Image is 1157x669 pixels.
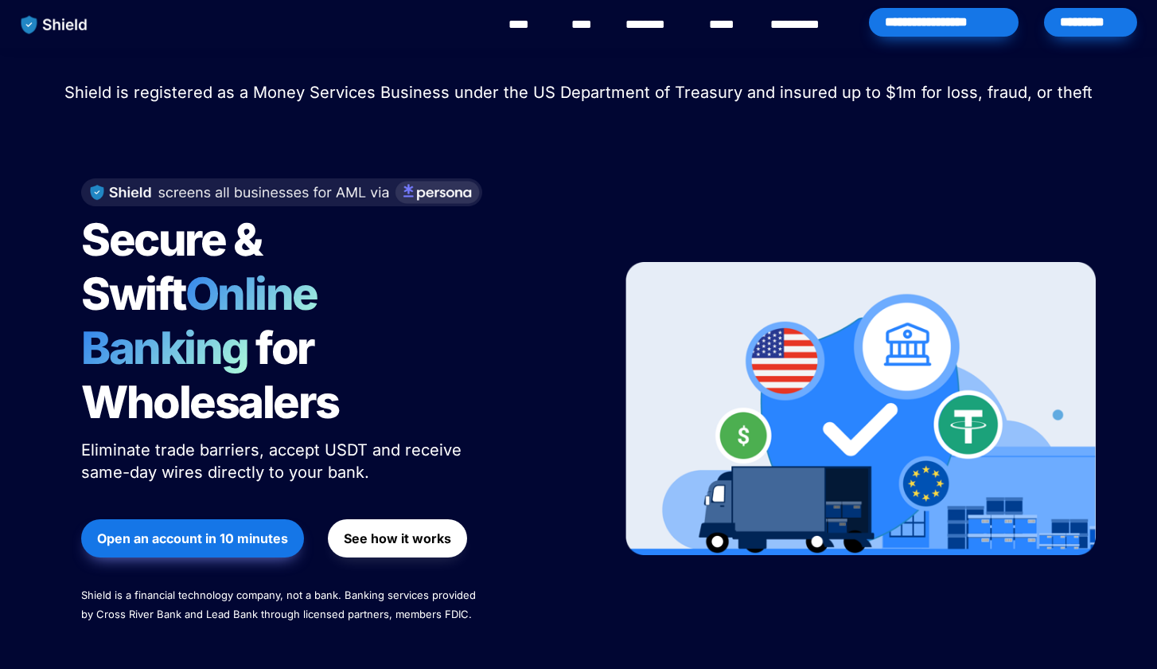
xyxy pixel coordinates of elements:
[81,213,269,321] span: Secure & Swift
[81,519,304,557] button: Open an account in 10 minutes
[328,511,467,565] a: See how it works
[81,321,339,429] span: for Wholesalers
[81,440,466,482] span: Eliminate trade barriers, accept USDT and receive same-day wires directly to your bank.
[81,267,333,375] span: Online Banking
[97,530,288,546] strong: Open an account in 10 minutes
[328,519,467,557] button: See how it works
[81,511,304,565] a: Open an account in 10 minutes
[14,8,95,41] img: website logo
[344,530,451,546] strong: See how it works
[81,589,479,620] span: Shield is a financial technology company, not a bank. Banking services provided by Cross River Ba...
[64,83,1093,102] span: Shield is registered as a Money Services Business under the US Department of Treasury and insured...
